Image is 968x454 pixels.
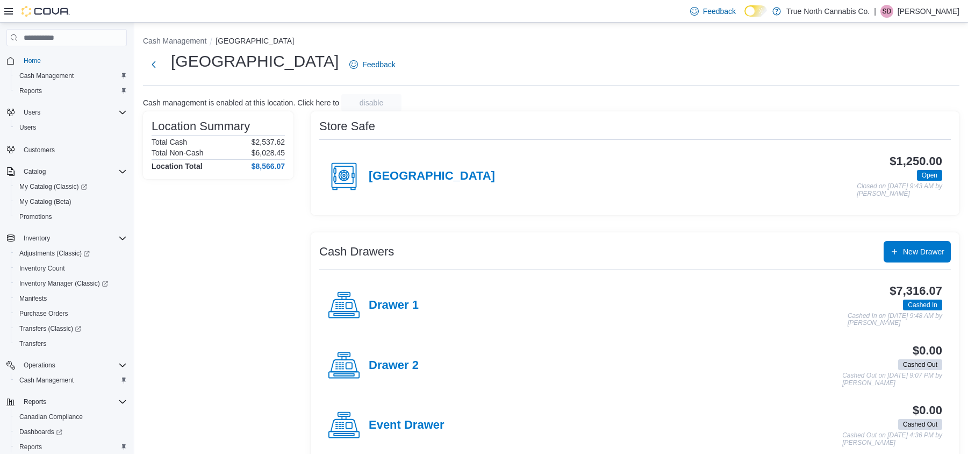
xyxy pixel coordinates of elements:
h6: Total Cash [152,138,187,146]
h3: $0.00 [913,404,942,417]
span: Transfers (Classic) [15,322,127,335]
button: New Drawer [884,241,951,263]
span: Inventory Manager (Classic) [15,277,127,290]
span: Inventory [24,234,50,243]
button: Users [19,106,45,119]
button: Promotions [11,209,131,224]
button: Reports [19,395,51,408]
a: Inventory Count [15,262,69,275]
a: My Catalog (Classic) [11,179,131,194]
h3: $7,316.07 [890,285,942,297]
span: Reports [15,441,127,453]
span: Reports [19,87,42,95]
span: Feedback [362,59,395,70]
button: Catalog [19,165,50,178]
h3: Cash Drawers [319,245,394,258]
a: Home [19,54,45,67]
span: Cashed In [908,300,937,310]
span: Reports [19,443,42,451]
h3: $1,250.00 [890,155,942,168]
span: Manifests [19,294,47,303]
a: Users [15,121,40,134]
nav: An example of EuiBreadcrumbs [143,36,959,48]
span: Reports [24,398,46,406]
span: Inventory [19,232,127,245]
span: Users [24,108,40,117]
span: Catalog [19,165,127,178]
a: Transfers [15,337,51,350]
button: Operations [19,359,60,372]
span: Cashed Out [903,360,937,370]
button: Inventory Count [11,261,131,276]
button: Users [11,120,131,135]
span: Cashed In [903,300,942,310]
span: Open [917,170,942,181]
span: Transfers (Classic) [19,324,81,333]
button: Transfers [11,336,131,351]
h4: Drawer 2 [369,359,419,373]
p: Cashed Out on [DATE] 4:36 PM by [PERSON_NAME] [842,432,942,446]
h4: Location Total [152,162,203,171]
a: Purchase Orders [15,307,73,320]
p: Closed on [DATE] 9:43 AM by [PERSON_NAME] [857,183,942,197]
h4: [GEOGRAPHIC_DATA] [369,169,495,183]
span: Inventory Manager (Classic) [19,279,108,288]
a: Customers [19,144,59,157]
button: Inventory [19,232,54,245]
span: Canadian Compliance [19,413,83,421]
span: Catalog [24,167,46,176]
span: Operations [24,361,55,370]
span: Home [19,54,127,67]
h4: Drawer 1 [369,299,419,313]
a: Reports [15,441,46,453]
button: Operations [2,358,131,373]
p: $2,537.62 [252,138,285,146]
a: My Catalog (Classic) [15,180,91,193]
a: Adjustments (Classic) [11,246,131,261]
a: Inventory Manager (Classic) [11,276,131,291]
a: Reports [15,84,46,97]
span: Users [19,106,127,119]
button: Home [2,53,131,68]
span: Promotions [19,212,52,221]
span: Purchase Orders [15,307,127,320]
button: disable [341,94,401,111]
button: Customers [2,141,131,157]
a: Feedback [686,1,740,22]
span: New Drawer [903,246,944,257]
div: Simon Derochie [880,5,893,18]
span: Dashboards [19,428,62,436]
button: Reports [11,83,131,98]
span: Customers [19,143,127,156]
a: Canadian Compliance [15,410,87,423]
a: Transfers (Classic) [15,322,85,335]
p: Cashed Out on [DATE] 9:07 PM by [PERSON_NAME] [842,372,942,387]
p: Cashed In on [DATE] 9:48 AM by [PERSON_NAME] [848,313,942,327]
button: Purchase Orders [11,306,131,321]
span: Cashed Out [903,420,937,429]
a: Dashboards [15,425,67,438]
a: Dashboards [11,424,131,439]
p: | [874,5,876,18]
a: Inventory Manager (Classic) [15,277,112,290]
span: Manifests [15,292,127,305]
span: Reports [15,84,127,97]
span: Adjustments (Classic) [15,247,127,260]
a: Feedback [345,54,399,75]
button: Inventory [2,231,131,246]
h1: [GEOGRAPHIC_DATA] [171,51,339,72]
span: My Catalog (Classic) [15,180,127,193]
span: Open [922,171,937,180]
span: Cash Management [19,376,74,385]
span: Feedback [703,6,736,17]
span: Inventory Count [15,262,127,275]
button: Canadian Compliance [11,409,131,424]
span: My Catalog (Classic) [19,182,87,191]
span: Inventory Count [19,264,65,273]
h4: Event Drawer [369,418,444,432]
p: True North Cannabis Co. [786,5,870,18]
img: Cova [21,6,70,17]
span: Adjustments (Classic) [19,249,90,258]
span: disable [360,97,383,108]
